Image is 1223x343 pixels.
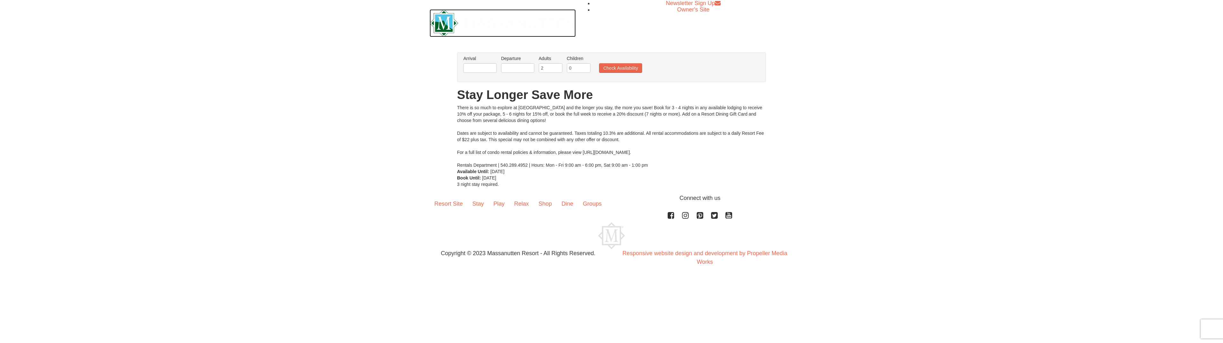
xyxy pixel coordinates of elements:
[457,182,499,187] span: 3 night stay required.
[430,194,793,202] p: Connect with us
[457,88,766,101] h1: Stay Longer Save More
[509,194,534,214] a: Relax
[468,194,489,214] a: Stay
[534,194,557,214] a: Shop
[425,249,611,258] p: Copyright © 2023 Massanutten Resort - All Rights Reserved.
[430,15,576,30] a: Massanutten Resort
[539,55,562,62] label: Adults
[677,6,709,13] a: Owner's Site
[457,175,481,180] strong: Book Until:
[457,169,489,174] strong: Available Until:
[457,104,766,168] div: There is so much to explore at [GEOGRAPHIC_DATA] and the longer you stay, the more you save! Book...
[567,55,590,62] label: Children
[622,250,787,265] a: Responsive website design and development by Propeller Media Works
[491,169,505,174] span: [DATE]
[557,194,578,214] a: Dine
[482,175,496,180] span: [DATE]
[489,194,509,214] a: Play
[430,9,576,37] img: Massanutten Resort Logo
[598,222,625,249] img: Massanutten Resort Logo
[599,63,642,73] button: Check Availability
[578,194,606,214] a: Groups
[430,194,468,214] a: Resort Site
[463,55,497,62] label: Arrival
[501,55,534,62] label: Departure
